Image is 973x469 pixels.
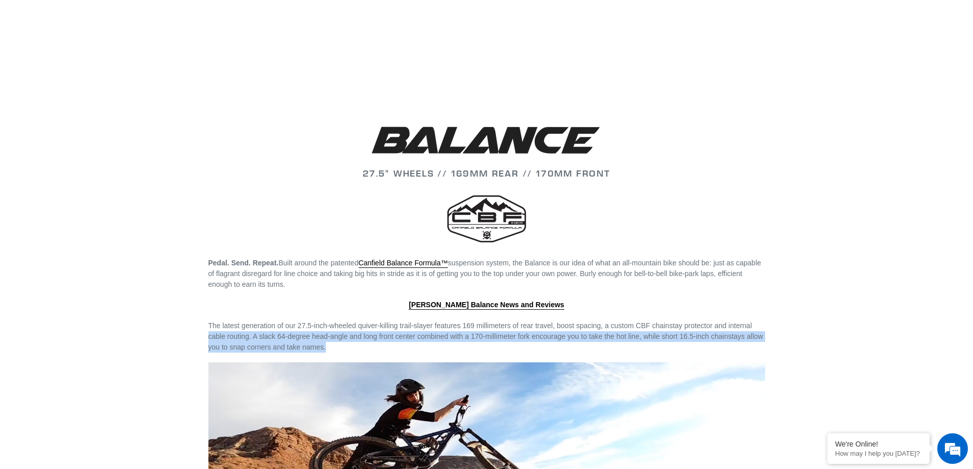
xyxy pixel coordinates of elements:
[5,279,195,314] textarea: Type your message and hit 'Enter'
[208,259,279,267] b: Pedal. Send. Repeat.
[208,258,765,290] p: Built around the patented suspension system, the Balance is our idea of what an all-mountain bike...
[68,57,187,70] div: Chat with us now
[59,129,141,232] span: We're online!
[359,259,448,268] a: Canfield Balance Formula™
[208,322,763,351] span: The latest generation of our 27.5-inch-wheeled quiver-killing trail-slayer features 169 millimete...
[168,5,192,30] div: Minimize live chat window
[33,51,58,77] img: d_696896380_company_1647369064580_696896380
[835,450,922,457] p: How may I help you today?
[11,56,27,71] div: Navigation go back
[363,167,610,179] span: 27.5" WHEELS // 169mm REAR // 170mm FRONT
[835,440,922,448] div: We're Online!
[409,301,564,310] a: [PERSON_NAME] Balance News and Reviews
